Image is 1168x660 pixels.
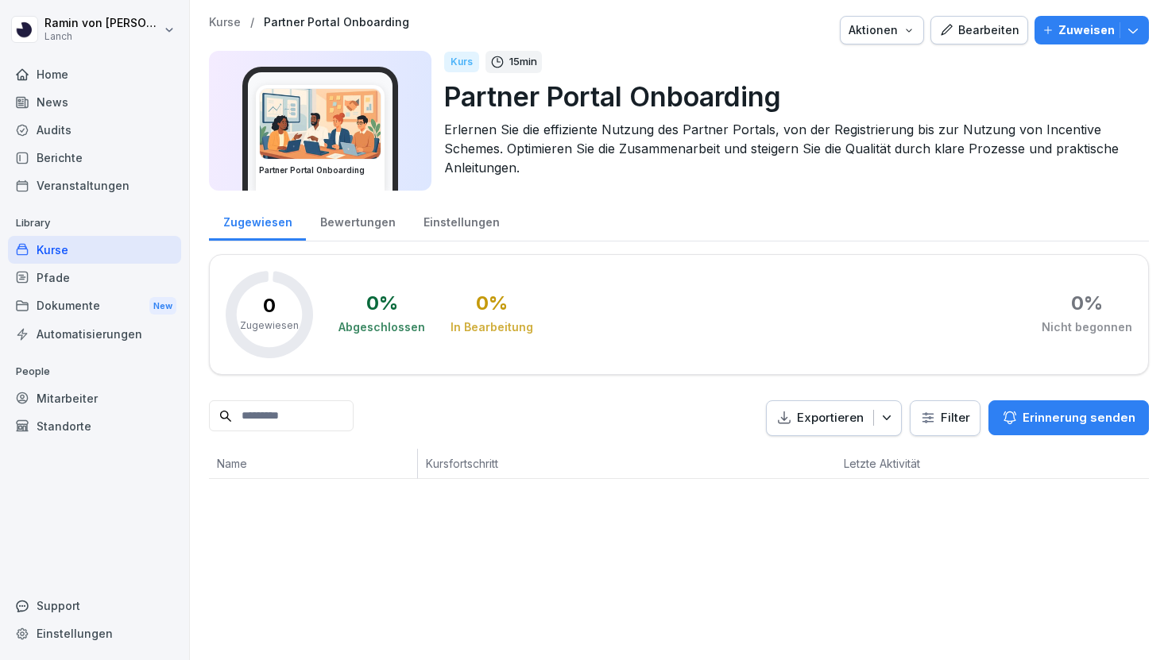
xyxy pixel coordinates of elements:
a: Kurse [209,16,241,29]
p: Ramin von [PERSON_NAME] [44,17,161,30]
p: People [8,359,181,384]
p: Erinnerung senden [1023,409,1135,426]
button: Filter [911,401,980,435]
p: Kursfortschritt [426,455,671,472]
p: 15 min [509,54,537,70]
div: Dokumente [8,291,181,321]
div: Abgeschlossen [338,319,425,335]
p: Partner Portal Onboarding [444,76,1136,117]
p: Zugewiesen [240,318,299,333]
button: Erinnerung senden [988,400,1149,435]
a: Automatisierungen [8,320,181,348]
a: Berichte [8,144,181,172]
a: Audits [8,116,181,144]
a: Partner Portal Onboarding [264,16,409,29]
a: Einstellungen [8,619,181,647]
a: Zugewiesen [209,200,306,241]
div: Support [8,592,181,619]
button: Exportieren [766,400,902,436]
p: Erlernen Sie die effiziente Nutzung des Partner Portals, von der Registrierung bis zur Nutzung vo... [444,120,1136,177]
button: Zuweisen [1035,16,1149,44]
a: Mitarbeiter [8,384,181,412]
div: 0 % [366,294,398,313]
div: New [149,297,176,315]
a: DokumenteNew [8,291,181,321]
button: Aktionen [840,16,924,44]
div: 0 % [1071,294,1103,313]
div: 0 % [476,294,508,313]
p: / [250,16,254,29]
div: Nicht begonnen [1042,319,1132,335]
div: Bearbeiten [939,21,1019,39]
div: Aktionen [849,21,915,39]
a: Kurse [8,236,181,264]
a: Pfade [8,264,181,291]
p: Letzte Aktivität [844,455,958,472]
p: Library [8,210,181,236]
a: Einstellungen [409,200,513,241]
p: Lanch [44,31,161,42]
div: Kurs [444,52,479,72]
p: Exportieren [797,409,864,427]
a: Home [8,60,181,88]
a: Standorte [8,412,181,440]
h3: Partner Portal Onboarding [259,164,381,176]
p: Zuweisen [1058,21,1115,39]
div: Filter [920,410,970,426]
div: In Bearbeitung [451,319,533,335]
img: h1j9wg8uynpur8hwzmp3rckq.png [260,89,381,159]
button: Bearbeiten [930,16,1028,44]
a: Bewertungen [306,200,409,241]
p: Name [217,455,409,472]
a: Veranstaltungen [8,172,181,199]
a: News [8,88,181,116]
p: 0 [263,296,276,315]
